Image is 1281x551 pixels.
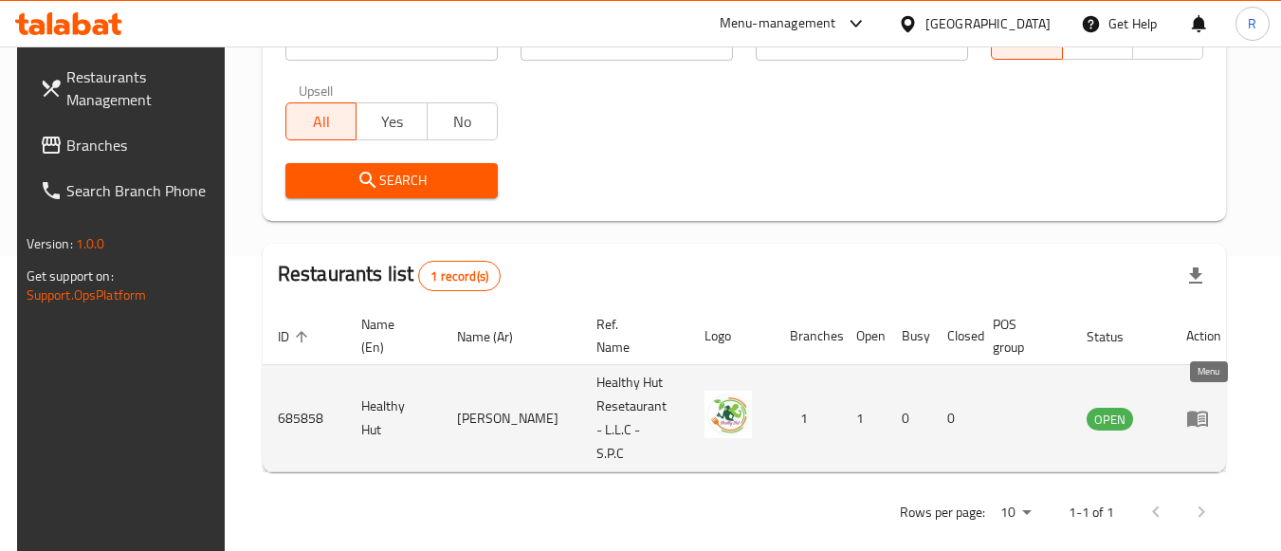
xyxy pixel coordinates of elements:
span: Search Branch Phone [66,179,216,202]
div: OPEN [1087,408,1133,431]
th: Busy [887,307,932,365]
span: TGO [1071,28,1125,55]
h2: Restaurants list [278,260,501,291]
span: POS group [993,313,1049,358]
td: Healthy Hut [346,365,442,472]
a: Search Branch Phone [25,168,231,213]
button: Search [285,163,498,198]
img: Healthy Hut [705,391,752,438]
span: Name (Ar) [457,325,538,348]
span: Search [301,169,483,193]
button: Yes [356,102,427,140]
span: ID [278,325,314,348]
p: Rows per page: [900,501,985,524]
th: Logo [689,307,775,365]
div: Export file [1173,253,1218,299]
span: All [294,108,349,136]
span: TMP [1141,28,1196,55]
span: No [435,108,490,136]
a: Support.OpsPlatform [27,283,147,307]
td: 0 [932,365,978,472]
div: Menu-management [720,12,836,35]
button: No [427,102,498,140]
label: Upsell [299,83,334,97]
span: Name (En) [361,313,419,358]
th: Open [841,307,887,365]
table: enhanced table [263,307,1236,472]
span: Get support on: [27,264,114,288]
button: All [285,102,357,140]
td: Healthy Hut Resetaurant - L.L.C - S.P.C [581,365,689,472]
a: Branches [25,122,231,168]
div: Total records count [418,261,501,291]
span: OPEN [1087,409,1133,431]
th: Branches [775,307,841,365]
td: 1 [841,365,887,472]
th: Closed [932,307,978,365]
span: Version: [27,231,73,256]
p: 1-1 of 1 [1069,501,1114,524]
div: [GEOGRAPHIC_DATA] [925,13,1051,34]
span: 1 record(s) [419,267,500,285]
td: [PERSON_NAME] [442,365,581,472]
td: 1 [775,365,841,472]
span: Restaurants Management [66,65,216,111]
th: Action [1171,307,1236,365]
span: R [1248,13,1256,34]
span: 1.0.0 [76,231,105,256]
span: Branches [66,134,216,156]
span: Yes [364,108,419,136]
a: Restaurants Management [25,54,231,122]
span: Ref. Name [596,313,667,358]
td: 685858 [263,365,346,472]
td: 0 [887,365,932,472]
div: Rows per page: [993,499,1038,527]
span: All [999,28,1054,55]
span: Status [1087,325,1148,348]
